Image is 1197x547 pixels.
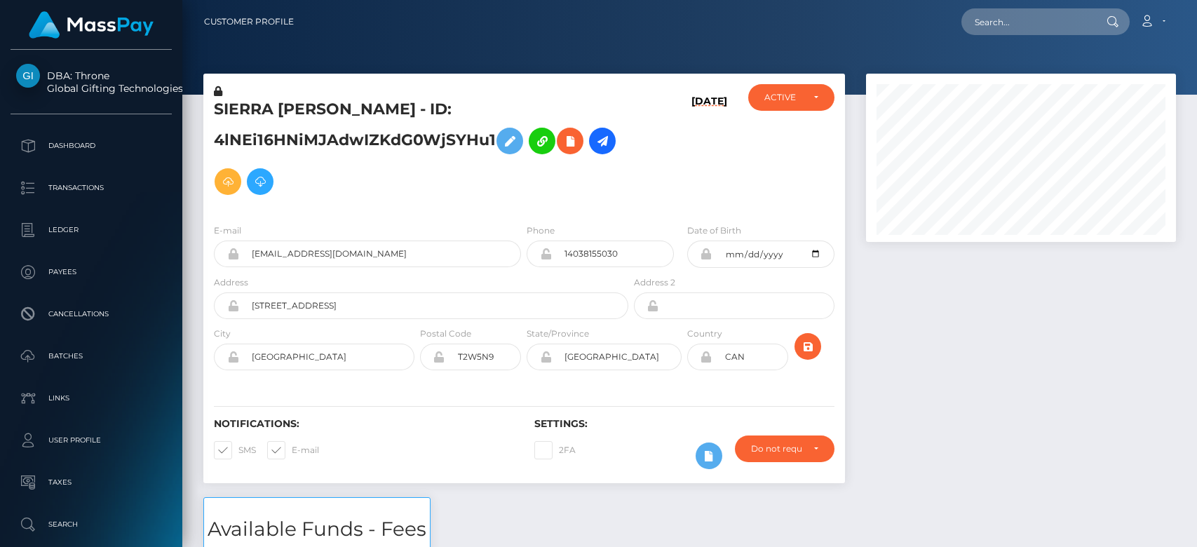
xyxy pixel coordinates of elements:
div: ACTIVE [764,92,802,103]
button: ACTIVE [748,84,834,111]
label: City [214,327,231,340]
h6: [DATE] [691,95,727,207]
a: Taxes [11,465,172,500]
h5: SIERRA [PERSON_NAME] - ID: 4lNEi16HNiMJAdwIZKdG0WjSYHu1 [214,99,621,202]
label: Address 2 [634,276,675,289]
a: Dashboard [11,128,172,163]
label: Postal Code [420,327,471,340]
label: SMS [214,441,256,459]
p: Search [16,514,166,535]
label: Country [687,327,722,340]
a: Batches [11,339,172,374]
p: Taxes [16,472,166,493]
p: Links [16,388,166,409]
input: Search... [961,8,1093,35]
label: State/Province [527,327,589,340]
span: DBA: Throne Global Gifting Technologies Inc [11,69,172,95]
label: Address [214,276,248,289]
a: Links [11,381,172,416]
p: Batches [16,346,166,367]
p: Ledger [16,220,166,241]
a: Initiate Payout [589,128,616,154]
p: User Profile [16,430,166,451]
h6: Settings: [534,418,834,430]
p: Dashboard [16,135,166,156]
a: Transactions [11,170,172,205]
button: Do not require [735,435,834,462]
label: Phone [527,224,555,237]
a: Cancellations [11,297,172,332]
label: Date of Birth [687,224,741,237]
img: Global Gifting Technologies Inc [16,64,40,88]
a: Ledger [11,212,172,248]
p: Payees [16,262,166,283]
label: E-mail [214,224,241,237]
a: Payees [11,255,172,290]
a: Search [11,507,172,542]
label: 2FA [534,441,576,459]
div: Do not require [751,443,802,454]
h6: Notifications: [214,418,513,430]
a: Customer Profile [204,7,294,36]
a: User Profile [11,423,172,458]
label: E-mail [267,441,319,459]
img: MassPay Logo [29,11,154,39]
p: Cancellations [16,304,166,325]
p: Transactions [16,177,166,198]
